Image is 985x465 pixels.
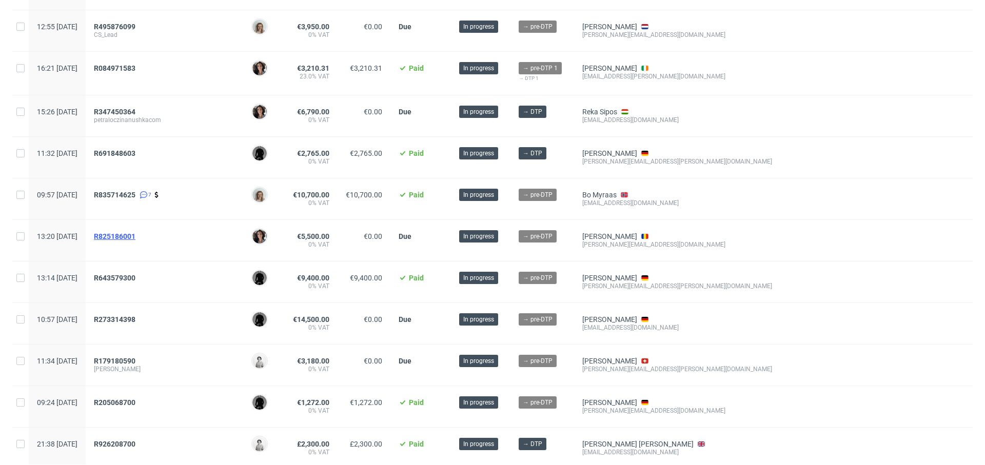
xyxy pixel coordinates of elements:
span: R179180590 [94,357,135,365]
a: R205068700 [94,398,137,407]
span: Due [399,108,411,116]
span: In progress [463,107,494,116]
span: 12:55 [DATE] [37,23,77,31]
span: In progress [463,356,494,366]
span: → DTP [523,439,542,449]
span: R273314398 [94,315,135,324]
img: Dudek Mariola [252,354,267,368]
div: [PERSON_NAME][EMAIL_ADDRESS][PERSON_NAME][DOMAIN_NAME] [582,157,772,166]
span: €0.00 [364,232,382,240]
a: R691848603 [94,149,137,157]
span: €0.00 [364,357,382,365]
span: R205068700 [94,398,135,407]
div: [PERSON_NAME][EMAIL_ADDRESS][PERSON_NAME][DOMAIN_NAME] [582,282,772,290]
a: R495876099 [94,23,137,31]
span: Due [399,357,411,365]
span: 13:20 [DATE] [37,232,77,240]
span: €9,400.00 [297,274,329,282]
div: [PERSON_NAME][EMAIL_ADDRESS][DOMAIN_NAME] [582,407,772,415]
span: 0% VAT [292,199,329,207]
span: 0% VAT [292,407,329,415]
img: Dudek Mariola [252,437,267,451]
span: €3,950.00 [297,23,329,31]
a: R643579300 [94,274,137,282]
span: 0% VAT [292,116,329,124]
span: In progress [463,232,494,241]
span: → pre-DTP [523,190,553,199]
span: 11:32 [DATE] [37,149,77,157]
span: €2,765.00 [297,149,329,157]
span: Paid [409,149,424,157]
span: 21:38 [DATE] [37,440,77,448]
span: €14,500.00 [293,315,329,324]
span: 09:57 [DATE] [37,191,77,199]
div: [EMAIL_ADDRESS][PERSON_NAME][DOMAIN_NAME] [582,72,772,80]
a: [PERSON_NAME] [PERSON_NAME] [582,440,694,448]
img: Dawid Urbanowicz [252,271,267,285]
a: [PERSON_NAME] [582,64,637,72]
img: Moreno Martinez Cristina [252,105,267,119]
span: → DTP [523,149,542,158]
a: R835714625 [94,191,137,199]
div: → DTP 1 [519,74,566,83]
span: €10,700.00 [346,191,382,199]
div: [PERSON_NAME][EMAIL_ADDRESS][DOMAIN_NAME] [582,31,772,39]
span: In progress [463,315,494,324]
span: 16:21 [DATE] [37,64,77,72]
span: R084971583 [94,64,135,72]
span: Paid [409,64,424,72]
a: R179180590 [94,357,137,365]
span: €3,180.00 [297,357,329,365]
a: Bo Myraas [582,191,617,199]
span: Paid [409,191,424,199]
span: 09:24 [DATE] [37,398,77,407]
span: €0.00 [364,23,382,31]
a: 7 [137,191,151,199]
span: CS_Lead [94,31,235,39]
span: R495876099 [94,23,135,31]
span: In progress [463,22,494,31]
span: €2,765.00 [350,149,382,157]
div: [EMAIL_ADDRESS][DOMAIN_NAME] [582,324,772,332]
a: [PERSON_NAME] [582,315,637,324]
span: → pre-DTP [523,22,553,31]
span: £2,300.00 [350,440,382,448]
span: 23.0% VAT [292,72,329,80]
span: €6,790.00 [297,108,329,116]
img: Dawid Urbanowicz [252,395,267,410]
a: [PERSON_NAME] [582,398,637,407]
div: [PERSON_NAME][EMAIL_ADDRESS][DOMAIN_NAME] [582,240,772,249]
span: [PERSON_NAME] [94,365,235,373]
span: 0% VAT [292,324,329,332]
span: €0.00 [364,108,382,116]
a: R273314398 [94,315,137,324]
img: Monika Poźniak [252,19,267,34]
span: R347450364 [94,108,135,116]
a: R347450364 [94,108,137,116]
span: In progress [463,273,494,282]
span: €1,272.00 [297,398,329,407]
img: Moreno Martinez Cristina [252,229,267,244]
span: In progress [463,149,494,158]
span: £2,300.00 [297,440,329,448]
span: → pre-DTP [523,273,553,282]
img: Monika Poźniak [252,188,267,202]
a: [PERSON_NAME] [582,149,637,157]
span: → pre-DTP [523,315,553,324]
span: → pre-DTP [523,232,553,241]
span: R691848603 [94,149,135,157]
span: → DTP [523,107,542,116]
span: Due [399,232,411,240]
a: [PERSON_NAME] [582,23,637,31]
span: petraloczinanushkacom [94,116,235,124]
span: Due [399,23,411,31]
a: R825186001 [94,232,137,240]
span: R825186001 [94,232,135,240]
span: R643579300 [94,274,135,282]
span: 0% VAT [292,365,329,373]
span: 15:26 [DATE] [37,108,77,116]
span: 0% VAT [292,282,329,290]
img: Moreno Martinez Cristina [252,61,267,75]
div: [EMAIL_ADDRESS][DOMAIN_NAME] [582,199,772,207]
span: 7 [148,191,151,199]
